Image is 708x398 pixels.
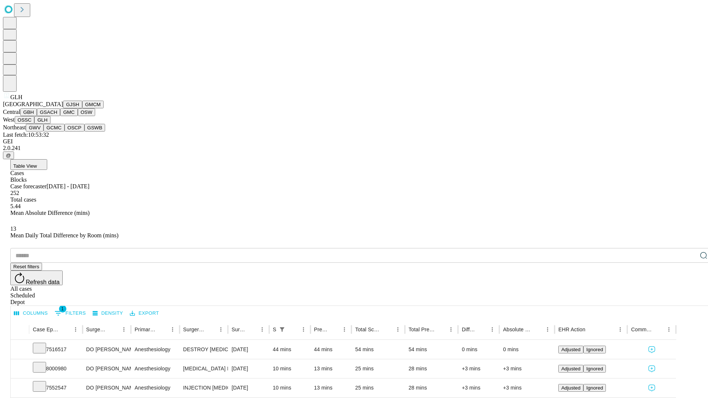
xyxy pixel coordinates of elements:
span: 5.44 [10,203,21,209]
button: GSACH [37,108,60,116]
span: [GEOGRAPHIC_DATA] [3,101,63,107]
button: OSW [78,108,96,116]
span: Refresh data [26,279,60,285]
span: Mean Absolute Difference (mins) [10,210,90,216]
span: Ignored [586,347,603,352]
div: 0 mins [462,340,496,359]
button: Menu [446,324,456,335]
button: Menu [119,324,129,335]
div: 13 mins [314,359,348,378]
button: Menu [393,324,403,335]
span: Adjusted [561,347,580,352]
button: GCMC [44,124,65,132]
div: +3 mins [503,378,551,397]
div: Scheduled In Room Duration [273,327,276,332]
button: Sort [435,324,446,335]
button: Sort [382,324,393,335]
div: 0 mins [503,340,551,359]
div: [DATE] [232,359,265,378]
button: Sort [157,324,167,335]
div: Anesthesiology [135,340,176,359]
div: Difference [462,327,476,332]
div: 7552547 [33,378,79,397]
button: Menu [216,324,226,335]
div: Primary Service [135,327,156,332]
button: Adjusted [558,346,583,353]
button: Show filters [53,307,88,319]
button: Sort [288,324,298,335]
div: INJECTION [MEDICAL_DATA] [183,378,224,397]
div: 10 mins [273,378,307,397]
button: GBH [20,108,37,116]
button: Expand [14,382,25,395]
button: Sort [205,324,216,335]
div: EHR Action [558,327,585,332]
span: @ [6,153,11,158]
span: Central [3,109,20,115]
button: Sort [586,324,596,335]
div: 10 mins [273,359,307,378]
div: 28 mins [409,359,455,378]
button: Expand [14,363,25,376]
button: Select columns [12,308,50,319]
div: Total Scheduled Duration [355,327,382,332]
span: Mean Daily Total Difference by Room (mins) [10,232,118,238]
span: 13 [10,226,16,232]
div: Surgery Name [183,327,205,332]
button: Menu [542,324,553,335]
div: DO [PERSON_NAME] [PERSON_NAME] [86,359,127,378]
button: GJSH [63,101,82,108]
button: Adjusted [558,365,583,373]
button: GMCM [82,101,104,108]
span: Adjusted [561,366,580,371]
div: DO [PERSON_NAME] [PERSON_NAME] [86,378,127,397]
div: +3 mins [462,359,496,378]
div: [DATE] [232,378,265,397]
button: Menu [664,324,674,335]
button: GSWB [84,124,105,132]
div: [DATE] [232,340,265,359]
button: OSSC [15,116,35,124]
div: 25 mins [355,378,401,397]
button: GLH [34,116,50,124]
div: DESTROY [MEDICAL_DATA] SACRAL NERVE IMAGING SINGLE [183,340,224,359]
div: GEI [3,138,705,145]
span: Total cases [10,196,36,203]
button: @ [3,151,14,159]
span: Last fetch: 10:53:32 [3,132,49,138]
div: 54 mins [355,340,401,359]
div: Surgery Date [232,327,246,332]
button: Density [91,308,125,319]
button: Show filters [277,324,287,335]
button: Menu [257,324,267,335]
div: Predicted In Room Duration [314,327,329,332]
div: +3 mins [503,359,551,378]
span: GLH [10,94,22,100]
div: [MEDICAL_DATA] INTERMEDIATE [GEOGRAPHIC_DATA] [183,359,224,378]
button: Sort [653,324,664,335]
button: Export [128,308,161,319]
div: 13 mins [314,378,348,397]
button: GWV [26,124,44,132]
div: 1 active filter [277,324,287,335]
button: Reset filters [10,263,42,270]
button: OSCP [65,124,84,132]
div: 2.0.241 [3,145,705,151]
button: Sort [108,324,119,335]
button: Adjusted [558,384,583,392]
span: 1 [59,305,66,313]
span: Case forecaster [10,183,46,189]
button: Ignored [583,384,606,392]
button: Ignored [583,365,606,373]
button: Sort [532,324,542,335]
button: Menu [339,324,350,335]
div: DO [PERSON_NAME] [PERSON_NAME] [86,340,127,359]
span: West [3,116,15,123]
div: Anesthesiology [135,359,176,378]
span: Ignored [586,385,603,391]
div: Comments [631,327,652,332]
button: Menu [70,324,81,335]
div: Anesthesiology [135,378,176,397]
span: Reset filters [13,264,39,269]
span: Northeast [3,124,26,130]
